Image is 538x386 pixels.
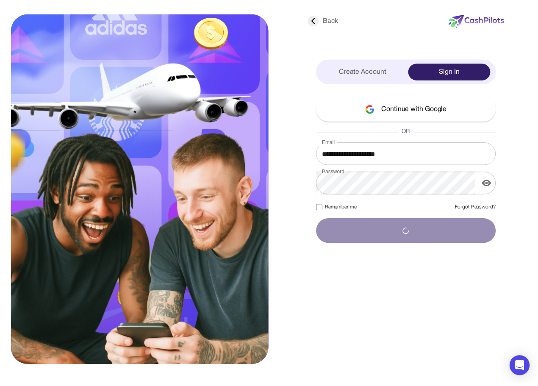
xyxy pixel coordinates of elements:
span: OR [403,127,419,136]
div: Sign In [413,62,496,79]
div: Back [311,14,342,25]
img: google-logo.svg [369,104,379,113]
img: new-logo.svg [454,13,510,26]
div: Open Intercom Messenger [516,357,536,378]
button: display the password [484,175,501,192]
div: Create Account [325,62,408,79]
label: Remember me [320,204,361,211]
label: Email [326,138,339,145]
label: Password [326,168,349,175]
a: Forgot Password? [460,204,502,211]
img: sing-in.svg [11,12,272,366]
button: Continue with Google [320,96,502,121]
input: Remember me [320,204,326,211]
